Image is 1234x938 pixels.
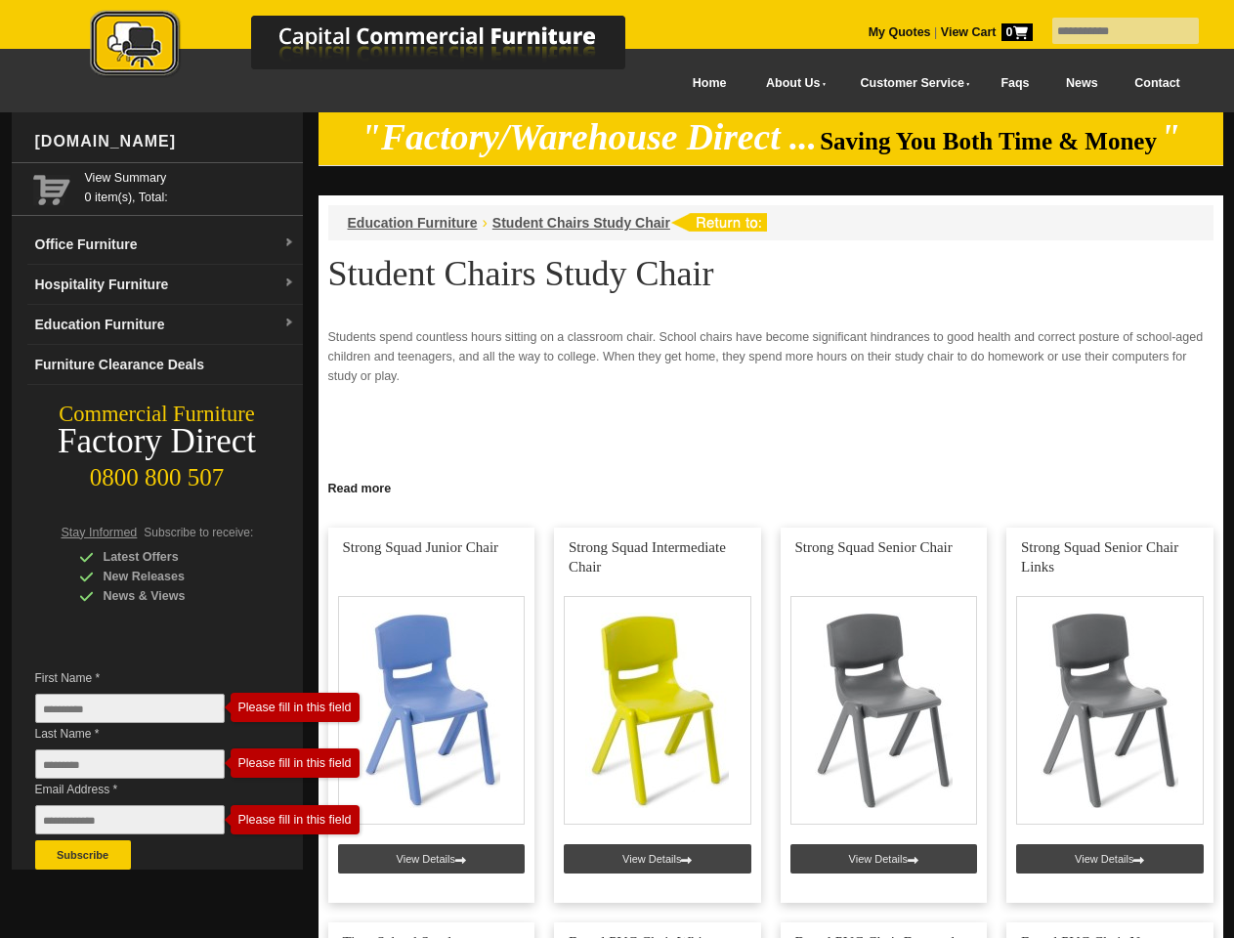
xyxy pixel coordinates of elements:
a: My Quotes [869,25,931,39]
div: Commercial Furniture [12,401,303,428]
div: [DOMAIN_NAME] [27,112,303,171]
strong: View Cart [941,25,1033,39]
a: Furniture Clearance Deals [27,345,303,385]
span: 0 item(s), Total: [85,168,295,204]
a: Capital Commercial Furniture Logo [36,10,720,87]
span: 0 [1001,23,1033,41]
span: Last Name * [35,724,254,744]
div: New Releases [79,567,265,586]
input: Last Name * [35,749,225,779]
p: Students spend countless hours sitting on a classroom chair. School chairs have become significan... [328,327,1213,386]
a: Education Furnituredropdown [27,305,303,345]
div: Latest Offers [79,547,265,567]
span: Stay Informed [62,526,138,539]
a: Contact [1116,62,1198,106]
div: Please fill in this field [238,813,352,827]
div: Please fill in this field [238,756,352,770]
em: " [1160,117,1180,157]
img: Capital Commercial Furniture Logo [36,10,720,81]
img: dropdown [283,237,295,249]
a: Hospitality Furnituredropdown [27,265,303,305]
li: › [483,213,488,233]
img: dropdown [283,318,295,329]
a: View Summary [85,168,295,188]
div: News & Views [79,586,265,606]
a: About Us [745,62,838,106]
a: Click to read more [319,474,1223,498]
a: Student Chairs Study Chair [492,215,670,231]
span: Subscribe to receive: [144,526,253,539]
span: First Name * [35,668,254,688]
div: Factory Direct [12,428,303,455]
em: "Factory/Warehouse Direct ... [361,117,817,157]
a: View Cart0 [937,25,1032,39]
a: Education Furniture [348,215,478,231]
img: return to [670,213,767,232]
input: First Name * [35,694,225,723]
span: Saving You Both Time & Money [820,128,1157,154]
img: dropdown [283,277,295,289]
a: Faqs [983,62,1048,106]
div: 0800 800 507 [12,454,303,491]
a: News [1047,62,1116,106]
a: Office Furnituredropdown [27,225,303,265]
span: Email Address * [35,780,254,799]
button: Subscribe [35,840,131,870]
a: Customer Service [838,62,982,106]
div: Please fill in this field [238,701,352,714]
input: Email Address * [35,805,225,834]
h1: Student Chairs Study Chair [328,255,1213,292]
